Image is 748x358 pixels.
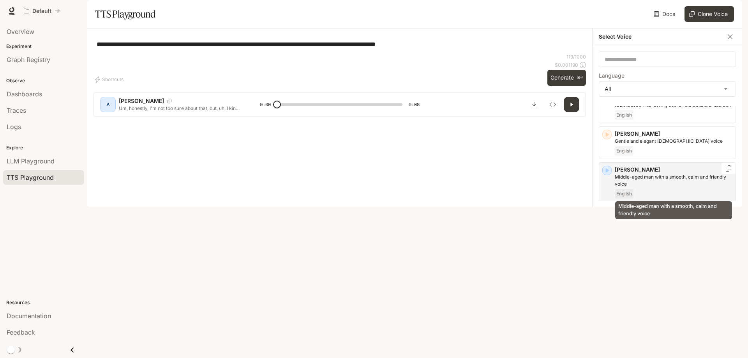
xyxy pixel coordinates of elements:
[577,76,583,80] p: ⌘⏎
[615,166,732,174] p: [PERSON_NAME]
[615,130,732,138] p: [PERSON_NAME]
[684,6,734,22] button: Clone Voice
[652,6,678,22] a: Docs
[526,97,542,112] button: Download audio
[615,189,633,198] span: English
[555,62,578,68] p: $ 0.001190
[102,98,114,111] div: A
[95,6,155,22] h1: TTS Playground
[164,99,175,103] button: Copy Voice ID
[32,8,51,14] p: Default
[615,146,633,156] span: English
[599,82,736,96] div: All
[93,73,127,86] button: Shortcuts
[725,165,732,172] button: Copy Voice ID
[615,110,633,120] span: English
[615,174,732,188] p: Middle-aged man with a smooth, calm and friendly voice
[566,53,586,60] p: 119 / 1000
[119,105,241,112] p: Um, honestly, I'm not too sure about that, but, uh, I kinda remember hearing something about it o...
[599,73,625,78] p: Language
[615,201,732,219] div: Middle-aged man with a smooth, calm and friendly voice
[545,97,561,112] button: Inspect
[547,70,586,86] button: Generate⌘⏎
[119,97,164,105] p: [PERSON_NAME]
[409,101,420,108] span: 0:08
[615,138,732,145] p: Gentle and elegant female voice
[20,3,64,19] button: All workspaces
[260,101,271,108] span: 0:00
